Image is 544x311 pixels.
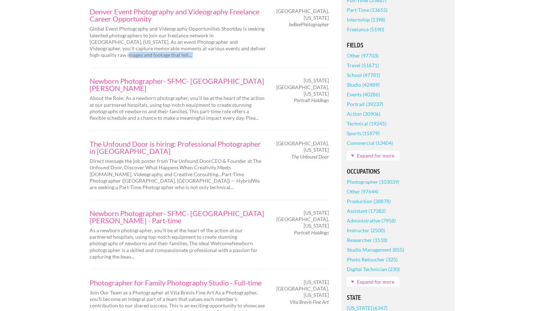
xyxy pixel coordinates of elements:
[347,24,384,34] a: Freelance (5190)
[289,21,329,27] em: beBeePhotographer
[347,109,380,119] a: Action (30906)
[90,279,266,286] a: Photographer for Family Photography Studio - Full-time
[276,210,329,229] span: [US_STATE][GEOGRAPHIC_DATA], [US_STATE]
[347,168,449,175] h5: Occupations
[294,229,329,235] em: Portrait Holdings
[347,128,380,138] a: Sports (15979)
[347,245,404,255] a: Studio Management (855)
[90,227,266,260] p: As a newborn photographer, you’ll be at the heart of the action at our partnered hospitals, using...
[90,140,266,155] a: The Unfound Door is hiring: Professional Photographer in [GEOGRAPHIC_DATA]
[347,42,449,49] h5: Fields
[347,255,398,264] a: Photo Retoucher (325)
[347,277,399,287] a: Expand for more
[347,80,380,90] a: Studio (42489)
[290,299,329,305] em: Vita Brevis Fine Art
[90,158,266,191] p: Direct message the job poster from The Unfound DoorCEO & Founder at The Unfound Door, Discover Wh...
[347,294,449,301] h5: State
[347,216,396,225] a: Administrative (7958)
[347,99,383,109] a: Portrait (39237)
[347,264,400,274] a: Digital Technician (230)
[276,77,329,97] span: [US_STATE][GEOGRAPHIC_DATA], [US_STATE]
[347,196,391,206] a: Production (38878)
[294,97,329,103] em: Portrait Holdings
[347,5,387,15] a: Part-Time (13655)
[276,8,329,21] span: [GEOGRAPHIC_DATA], [US_STATE]
[90,8,266,22] a: Denver Event Photography and Videography Freelance Career Opportunity
[276,279,329,299] span: [US_STATE][GEOGRAPHIC_DATA], [US_STATE]
[347,138,393,148] a: Commercial (13404)
[90,210,266,224] a: Newborn Photographer- SFMC- [GEOGRAPHIC_DATA][PERSON_NAME] - Part-time
[347,15,385,24] a: Internship (1398)
[347,235,387,245] a: Researcher (1518)
[347,60,379,70] a: Travel (51671)
[347,225,385,235] a: Instructor (2500)
[347,51,378,60] a: Other (97703)
[291,154,329,160] em: The Unfound Door
[347,206,386,216] a: Assistant (17382)
[347,70,380,80] a: School (47781)
[347,119,386,128] a: Technical (19245)
[90,26,266,58] p: Global Event Photography and Videography Opportunities Shootday is seeking talented photographers...
[347,90,380,99] a: Events (40286)
[347,151,399,160] a: Expand for more
[347,187,378,196] a: Other (97644)
[90,95,266,121] p: About the Role: As a newborn photographer, you’ll be at the heart of the action at our partnered ...
[90,77,266,92] a: Newborn Photographer- SFMC- [GEOGRAPHIC_DATA][PERSON_NAME]
[276,140,329,153] span: [GEOGRAPHIC_DATA], [US_STATE]
[347,177,399,187] a: Photographer (103039)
